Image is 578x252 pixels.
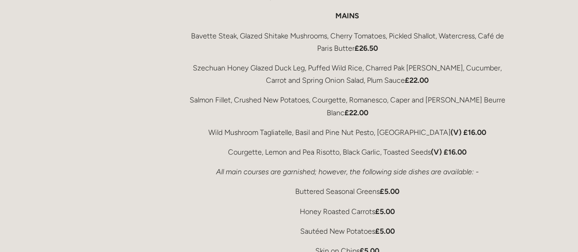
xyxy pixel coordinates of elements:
strong: £22.00 [405,76,429,85]
p: Honey Roasted Carrots [187,205,508,218]
em: All main courses are garnished; however, the following side dishes are available: - [216,167,479,176]
strong: (V) £16.00 [451,128,486,137]
p: Buttered Seasonal Greens [187,185,508,198]
p: Sautéed New Potatoes [187,225,508,237]
p: Bavette Steak, Glazed Shitake Mushrooms, Cherry Tomatoes, Pickled Shallot, Watercress, Café de Pa... [187,30,508,54]
p: Salmon Fillet, Crushed New Potatoes, Courgette, Romanesco, Caper and [PERSON_NAME] Beurre Blanc [187,94,508,118]
strong: £22.00 [345,108,368,117]
strong: MAINS [335,11,359,20]
p: Szechuan Honey Glazed Duck Leg, Puffed Wild Rice, Charred Pak [PERSON_NAME], Cucumber, Carrot and... [187,62,508,86]
p: Wild Mushroom Tagliatelle, Basil and Pine Nut Pesto, [GEOGRAPHIC_DATA] [187,126,508,139]
strong: £26.50 [355,44,378,53]
p: Courgette, Lemon and Pea Risotto, Black Garlic, Toasted Seeds [187,146,508,158]
strong: £5.00 [375,207,395,216]
strong: (V) £16.00 [431,148,467,156]
strong: £5.00 [380,187,399,196]
strong: £5.00 [375,227,395,236]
